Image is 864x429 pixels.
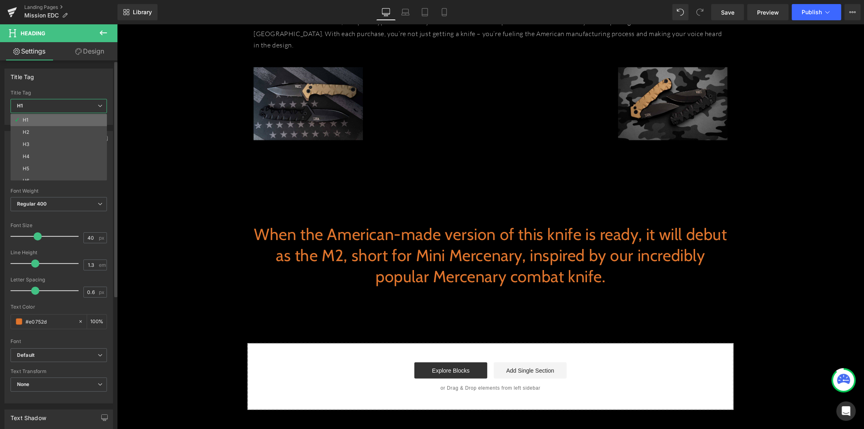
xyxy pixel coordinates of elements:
i: Default [17,352,34,359]
div: Line Height [11,250,107,255]
b: H1 [17,103,23,109]
div: Text Shadow [11,410,46,421]
span: Mission EDC [24,12,59,19]
b: Regular 400 [17,201,47,207]
button: Undo [672,4,689,20]
div: Font [11,339,107,344]
a: Tablet [415,4,435,20]
div: Letter Spacing [11,277,107,283]
span: em [99,262,106,268]
span: Heading [21,30,45,36]
span: Preview [757,8,779,17]
div: Title Tag [11,69,34,80]
a: Mobile [435,4,454,20]
button: Publish [792,4,841,20]
span: Save [721,8,734,17]
a: Desktop [376,4,396,20]
div: H4 [23,154,30,159]
b: None [17,381,30,387]
div: Open Intercom Messenger [836,401,856,421]
div: % [87,315,107,329]
div: H2 [23,129,29,135]
div: Text Color [11,304,107,310]
a: Laptop [396,4,415,20]
a: Preview [747,4,789,20]
div: Text Transform [11,369,107,374]
div: H3 [23,142,29,147]
button: More [845,4,861,20]
a: Design [60,42,119,60]
div: H6 [23,178,29,184]
div: Font Size [11,223,107,228]
span: Library [133,9,152,16]
div: H5 [23,166,29,172]
a: New Library [117,4,158,20]
span: px [99,235,106,240]
div: Title Tag [11,90,107,96]
input: Color [26,317,74,326]
div: H1 [23,117,28,123]
span: Publish [802,9,822,15]
a: Landing Pages [24,4,117,11]
div: Font Weight [11,188,107,194]
button: Redo [692,4,708,20]
span: px [99,290,106,295]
